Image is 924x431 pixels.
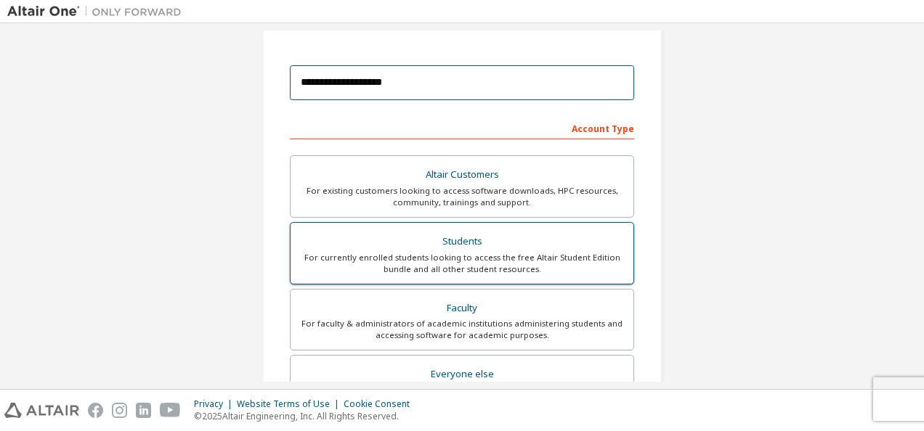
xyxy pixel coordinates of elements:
div: Account Type [290,116,634,139]
img: instagram.svg [112,403,127,418]
div: Privacy [194,398,237,410]
div: For currently enrolled students looking to access the free Altair Student Edition bundle and all ... [299,252,625,275]
div: Students [299,231,625,252]
div: Altair Customers [299,165,625,185]
img: facebook.svg [88,403,103,418]
img: linkedin.svg [136,403,151,418]
div: For existing customers looking to access software downloads, HPC resources, community, trainings ... [299,185,625,208]
div: Faculty [299,298,625,319]
div: Website Terms of Use [237,398,344,410]
div: Everyone else [299,364,625,385]
img: Altair One [7,4,189,19]
p: © 2025 Altair Engineering, Inc. All Rights Reserved. [194,410,418,422]
img: altair_logo.svg [4,403,79,418]
div: For faculty & administrators of academic institutions administering students and accessing softwa... [299,318,625,341]
div: Cookie Consent [344,398,418,410]
img: youtube.svg [160,403,181,418]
